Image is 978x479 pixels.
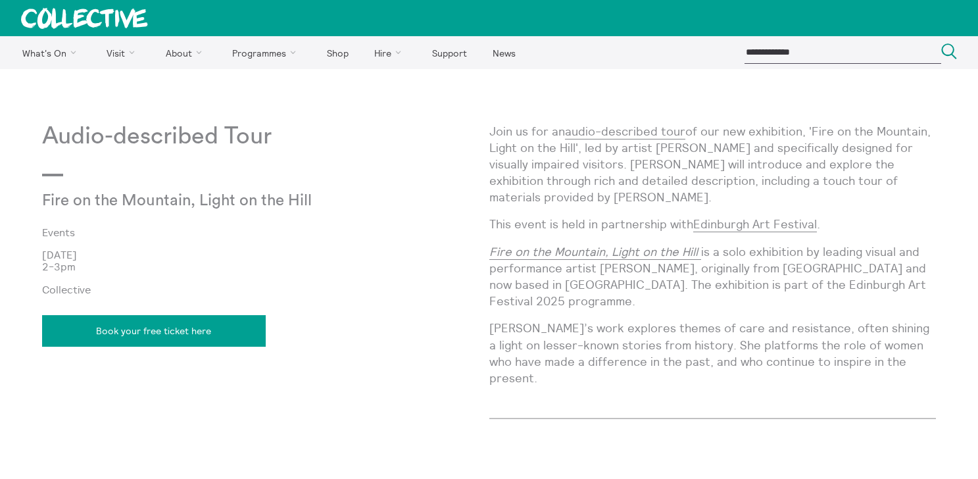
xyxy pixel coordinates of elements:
[363,36,418,69] a: Hire
[693,216,817,232] a: Edinburgh Art Festival
[489,244,698,259] em: Fire on the Mountain, Light on the Hill
[489,243,937,310] p: is a solo exhibition by leading visual and performance artist [PERSON_NAME], originally from [GEO...
[489,244,701,260] a: Fire on the Mountain, Light on the Hill
[420,36,478,69] a: Support
[481,36,527,69] a: News
[489,123,937,206] p: Join us for an of our new exhibition, 'Fire on the Mountain, Light on the Hill', led by artist [P...
[42,249,489,261] p: [DATE]
[11,36,93,69] a: What's On
[221,36,313,69] a: Programmes
[42,315,266,347] a: Book your free ticket here
[489,216,937,232] p: This event is held in partnership with .
[42,284,489,295] p: Collective
[565,124,685,139] a: audio-described tour
[42,261,489,272] p: 2-3pm
[315,36,360,69] a: Shop
[42,123,489,150] p: Audio-described Tour
[489,320,937,386] p: [PERSON_NAME]’s work explores themes of care and resistance, often shining a light on lesser-know...
[154,36,218,69] a: About
[42,192,340,211] p: Fire on the Mountain, Light on the Hill
[42,226,468,238] a: Events
[95,36,152,69] a: Visit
